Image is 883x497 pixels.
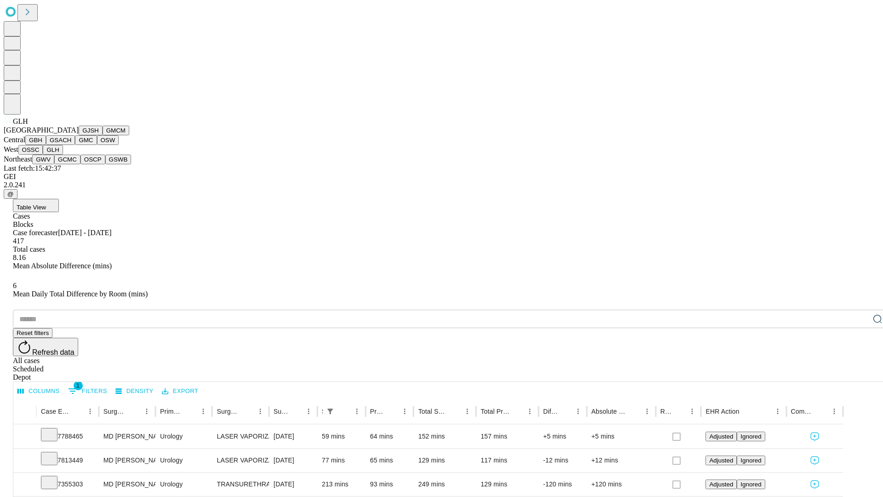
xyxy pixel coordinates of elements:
button: Expand [18,477,32,493]
span: 417 [13,237,24,245]
div: Predicted In Room Duration [370,408,385,415]
div: +5 mins [591,425,651,448]
button: Ignored [737,456,765,465]
div: GEI [4,173,879,181]
div: MD [PERSON_NAME] Md [103,425,151,448]
div: TRANSURETHRAL RESECTION [MEDICAL_DATA] ELECTROSURGICAL [217,473,264,496]
span: Adjusted [709,433,733,440]
span: Mean Absolute Difference (mins) [13,262,112,270]
span: Reset filters [17,329,49,336]
span: Northeast [4,155,32,163]
span: Mean Daily Total Difference by Room (mins) [13,290,148,298]
div: 249 mins [418,473,471,496]
div: LASER VAPORIZATION [MEDICAL_DATA] [217,425,264,448]
div: Urology [160,449,207,472]
span: Refresh data [32,348,75,356]
span: 8.16 [13,254,26,261]
button: Menu [686,405,699,418]
div: 129 mins [418,449,471,472]
button: Menu [302,405,315,418]
div: Urology [160,425,207,448]
span: Central [4,136,25,144]
div: 1 active filter [324,405,337,418]
div: 129 mins [481,473,534,496]
div: 7355303 [41,473,94,496]
button: Menu [140,405,153,418]
div: -12 mins [543,449,582,472]
button: Sort [289,405,302,418]
div: Difference [543,408,558,415]
div: Surgeon Name [103,408,126,415]
button: Ignored [737,480,765,489]
div: Resolved in EHR [660,408,672,415]
div: Case Epic Id [41,408,70,415]
button: Menu [461,405,474,418]
button: Menu [398,405,411,418]
span: Adjusted [709,457,733,464]
button: Density [113,384,156,399]
button: Menu [254,405,267,418]
button: Menu [350,405,363,418]
span: GLH [13,117,28,125]
div: Surgery Date [274,408,288,415]
button: OSCP [80,155,105,164]
button: GSACH [46,135,75,145]
span: Total cases [13,245,45,253]
button: OSW [97,135,119,145]
div: [DATE] [274,425,313,448]
div: Primary Service [160,408,183,415]
button: GCMC [54,155,80,164]
span: 6 [13,282,17,289]
button: Show filters [66,384,109,399]
button: Sort [71,405,84,418]
button: Show filters [324,405,337,418]
button: Sort [815,405,828,418]
button: Reset filters [13,328,52,338]
div: 157 mins [481,425,534,448]
button: GSWB [105,155,132,164]
button: Sort [510,405,523,418]
button: Sort [628,405,641,418]
div: [DATE] [274,473,313,496]
div: 59 mins [322,425,361,448]
button: @ [4,189,17,199]
button: Sort [448,405,461,418]
button: Ignored [737,432,765,441]
div: 152 mins [418,425,471,448]
button: Adjusted [705,456,737,465]
button: GJSH [79,126,103,135]
div: LASER VAPORIZATION [MEDICAL_DATA] [217,449,264,472]
button: Menu [828,405,841,418]
div: Absolute Difference [591,408,627,415]
div: 65 mins [370,449,409,472]
div: Total Predicted Duration [481,408,510,415]
span: Ignored [740,481,761,488]
button: Sort [127,405,140,418]
button: GMCM [103,126,129,135]
button: Adjusted [705,480,737,489]
div: MD [PERSON_NAME] Md [103,473,151,496]
button: Refresh data [13,338,78,356]
div: 7813449 [41,449,94,472]
div: +120 mins [591,473,651,496]
div: +12 mins [591,449,651,472]
button: Table View [13,199,59,212]
button: Menu [641,405,654,418]
button: Menu [84,405,97,418]
div: Scheduled In Room Duration [322,408,323,415]
span: [DATE] - [DATE] [58,229,111,237]
span: Ignored [740,457,761,464]
button: Menu [523,405,536,418]
button: Export [160,384,201,399]
button: Menu [771,405,784,418]
div: 77 mins [322,449,361,472]
button: Menu [572,405,585,418]
span: 1 [74,381,83,390]
div: -120 mins [543,473,582,496]
button: Expand [18,429,32,445]
button: Sort [338,405,350,418]
button: Menu [197,405,210,418]
button: Sort [740,405,753,418]
button: Sort [241,405,254,418]
button: Sort [184,405,197,418]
